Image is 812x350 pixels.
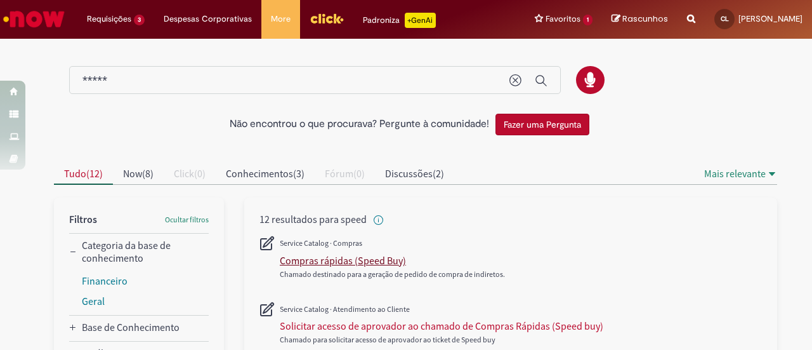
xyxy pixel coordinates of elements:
span: CL [721,15,729,23]
span: Rascunhos [622,13,668,25]
button: Fazer uma Pergunta [495,114,589,135]
span: [PERSON_NAME] [738,13,802,24]
img: click_logo_yellow_360x200.png [310,9,344,28]
span: Favoritos [546,13,580,25]
span: 3 [134,15,145,25]
img: ServiceNow [1,6,67,32]
span: 1 [583,15,593,25]
span: More [271,13,291,25]
div: Padroniza [363,13,436,28]
h2: Não encontrou o que procurava? Pergunte à comunidade! [230,119,489,130]
span: Requisições [87,13,131,25]
span: Despesas Corporativas [164,13,252,25]
a: Rascunhos [612,13,668,25]
p: +GenAi [405,13,436,28]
